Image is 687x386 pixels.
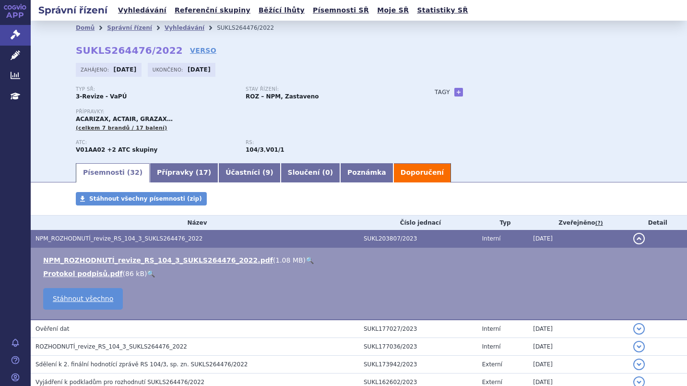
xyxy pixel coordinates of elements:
[76,163,150,182] a: Písemnosti (32)
[359,230,477,248] td: SUKL203807/2023
[482,326,501,332] span: Interní
[246,146,264,153] strong: terapeutické extrakty alergenů - standardizované neinjekční, sublinguální
[190,46,216,55] a: VERSO
[130,169,139,176] span: 32
[265,169,270,176] span: 9
[165,24,204,31] a: Vyhledávání
[76,45,183,56] strong: SUKLS264476/2022
[528,338,628,356] td: [DATE]
[76,140,236,145] p: ATC:
[633,341,645,352] button: detail
[43,256,273,264] a: NPM_ROZHODNUTÍ_revize_RS_104_3_SUKLS264476_2022.pdf
[482,235,501,242] span: Interní
[246,140,406,145] p: RS:
[633,233,645,244] button: detail
[246,86,406,92] p: Stav řízení:
[435,86,450,98] h3: Tagy
[281,163,340,182] a: Sloučení (0)
[43,270,123,277] a: Protokol podpisů.pdf
[217,21,286,35] li: SUKLS264476/2022
[340,163,393,182] a: Poznámka
[528,230,628,248] td: [DATE]
[31,216,359,230] th: Název
[76,116,173,122] span: ACARIZAX, ACTAIR, GRAZAX…
[115,4,169,17] a: Vyhledávání
[147,270,155,277] a: 🔍
[633,359,645,370] button: detail
[393,163,451,182] a: Doporučení
[107,24,152,31] a: Správní řízení
[595,220,603,227] abbr: (?)
[528,216,628,230] th: Zveřejněno
[482,379,502,386] span: Externí
[107,146,157,153] strong: +2 ATC skupiny
[43,255,677,265] li: ( )
[81,66,111,73] span: Zahájeno:
[266,146,284,153] strong: nestandardizované alergeny, neinj., sublinguální
[153,66,185,73] span: Ukončeno:
[76,86,236,92] p: Typ SŘ:
[31,3,115,17] h2: Správní řízení
[246,93,319,100] strong: ROZ – NPM, Zastaveno
[477,216,529,230] th: Typ
[76,125,167,131] span: (celkem 7 brandů / 17 balení)
[628,216,687,230] th: Detail
[275,256,303,264] span: 1.08 MB
[359,338,477,356] td: SUKL177036/2023
[43,288,123,310] a: Stáhnout všechno
[528,356,628,374] td: [DATE]
[256,4,308,17] a: Běžící lhůty
[359,320,477,338] td: SUKL177027/2023
[76,93,127,100] strong: 3-Revize - VaPÚ
[114,66,137,73] strong: [DATE]
[414,4,471,17] a: Statistiky SŘ
[36,361,248,368] span: Sdělení k 2. finální hodnotící zprávě RS 104/3, sp. zn. SUKLS264476/2022
[482,361,502,368] span: Externí
[76,109,415,115] p: Přípravky:
[218,163,280,182] a: Účastníci (9)
[199,169,208,176] span: 17
[89,195,202,202] span: Stáhnout všechny písemnosti (zip)
[150,163,218,182] a: Přípravky (17)
[188,66,211,73] strong: [DATE]
[76,24,95,31] a: Domů
[76,192,207,205] a: Stáhnout všechny písemnosti (zip)
[482,343,501,350] span: Interní
[43,269,677,278] li: ( )
[633,323,645,335] button: detail
[306,256,314,264] a: 🔍
[359,216,477,230] th: Číslo jednací
[454,88,463,96] a: +
[36,235,203,242] span: NPM_ROZHODNUTÍ_revize_RS_104_3_SUKLS264476_2022
[359,356,477,374] td: SUKL173942/2023
[76,146,105,153] strong: TRAVNÍ PYLY, ALERGENY
[36,379,204,386] span: Vyjádření k podkladům pro rozhodnutí SUKLS264476/2022
[246,140,415,154] div: ,
[172,4,253,17] a: Referenční skupiny
[528,320,628,338] td: [DATE]
[125,270,144,277] span: 86 kB
[374,4,412,17] a: Moje SŘ
[36,343,187,350] span: ROZHODNUTÍ_revize_RS_104_3_SUKLS264476_2022
[325,169,330,176] span: 0
[310,4,372,17] a: Písemnosti SŘ
[36,326,69,332] span: Ověření dat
